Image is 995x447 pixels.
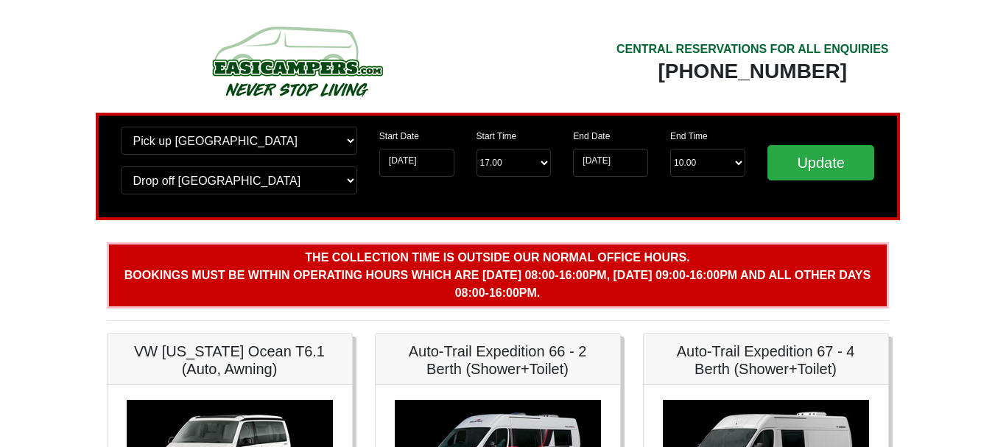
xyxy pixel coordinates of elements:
[157,21,437,102] img: campers-checkout-logo.png
[767,145,875,180] input: Update
[616,58,889,85] div: [PHONE_NUMBER]
[477,130,517,143] label: Start Time
[573,149,648,177] input: Return Date
[379,130,419,143] label: Start Date
[379,149,454,177] input: Start Date
[122,342,337,378] h5: VW [US_STATE] Ocean T6.1 (Auto, Awning)
[124,251,871,299] b: The collection time is outside our normal office hours. Bookings must be within operating hours w...
[670,130,708,143] label: End Time
[616,41,889,58] div: CENTRAL RESERVATIONS FOR ALL ENQUIRIES
[390,342,605,378] h5: Auto-Trail Expedition 66 - 2 Berth (Shower+Toilet)
[658,342,873,378] h5: Auto-Trail Expedition 67 - 4 Berth (Shower+Toilet)
[573,130,610,143] label: End Date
